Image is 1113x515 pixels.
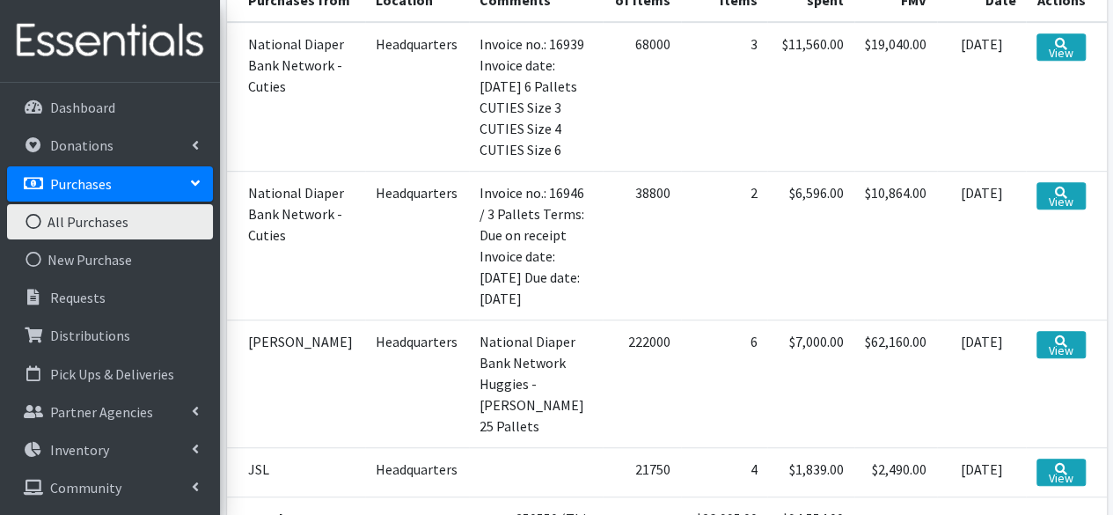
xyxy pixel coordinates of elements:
[1036,182,1085,210] a: View
[469,22,603,172] td: Invoice no.: 16939 Invoice date: [DATE] 6 Pallets CUTIES Size 3 CUTIES Size 4 CUTIES Size 6
[227,320,366,447] td: [PERSON_NAME]
[50,365,174,383] p: Pick Ups & Deliveries
[50,289,106,306] p: Requests
[603,171,681,320] td: 38800
[7,470,213,505] a: Community
[50,99,115,116] p: Dashboard
[227,447,366,497] td: JSL
[50,403,153,421] p: Partner Agencies
[7,204,213,239] a: All Purchases
[681,320,767,447] td: 6
[603,447,681,497] td: 21750
[7,90,213,125] a: Dashboard
[937,171,1027,320] td: [DATE]
[603,22,681,172] td: 68000
[681,447,767,497] td: 4
[7,432,213,467] a: Inventory
[7,318,213,353] a: Distributions
[767,320,853,447] td: $7,000.00
[7,166,213,202] a: Purchases
[50,136,113,154] p: Donations
[365,22,469,172] td: Headquarters
[7,242,213,277] a: New Purchase
[1036,33,1085,61] a: View
[7,128,213,163] a: Donations
[469,171,603,320] td: Invoice no.: 16946 / 3 Pallets Terms: Due on receipt Invoice date: [DATE] Due date: [DATE]
[469,320,603,447] td: National Diaper Bank Network Huggies - [PERSON_NAME] 25 Pallets
[854,171,937,320] td: $10,864.00
[7,11,213,70] img: HumanEssentials
[937,447,1027,497] td: [DATE]
[937,320,1027,447] td: [DATE]
[767,171,853,320] td: $6,596.00
[681,22,767,172] td: 3
[854,320,937,447] td: $62,160.00
[767,22,853,172] td: $11,560.00
[50,327,130,344] p: Distributions
[365,447,469,497] td: Headquarters
[1036,459,1085,486] a: View
[365,171,469,320] td: Headquarters
[50,441,109,459] p: Inventory
[681,171,767,320] td: 2
[1036,331,1085,358] a: View
[7,394,213,430] a: Partner Agencies
[603,320,681,447] td: 222000
[854,447,937,497] td: $2,490.00
[7,357,213,392] a: Pick Ups & Deliveries
[227,171,366,320] td: National Diaper Bank Network - Cuties
[854,22,937,172] td: $19,040.00
[365,320,469,447] td: Headquarters
[227,22,366,172] td: National Diaper Bank Network - Cuties
[50,479,121,497] p: Community
[7,280,213,315] a: Requests
[50,175,112,193] p: Purchases
[937,22,1027,172] td: [DATE]
[767,447,853,497] td: $1,839.00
